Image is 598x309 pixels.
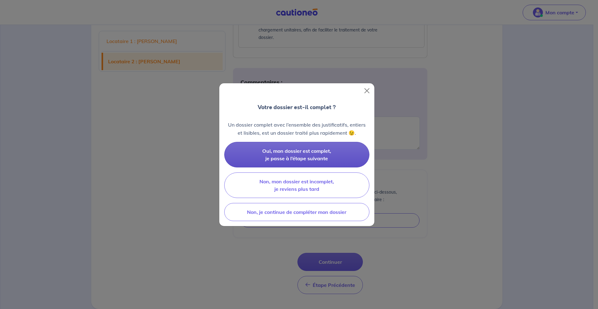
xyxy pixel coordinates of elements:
[247,209,346,215] span: Non, je continue de compléter mon dossier
[224,121,369,137] p: Un dossier complet avec l’ensemble des justificatifs, entiers et lisibles, est un dossier traité ...
[224,203,369,221] button: Non, je continue de compléter mon dossier
[362,86,372,96] button: Close
[224,142,369,167] button: Oui, mon dossier est complet, je passe à l’étape suivante
[224,172,369,198] button: Non, mon dossier est incomplet, je reviens plus tard
[259,178,334,192] span: Non, mon dossier est incomplet, je reviens plus tard
[262,148,331,162] span: Oui, mon dossier est complet, je passe à l’étape suivante
[258,103,336,111] p: Votre dossier est-il complet ?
